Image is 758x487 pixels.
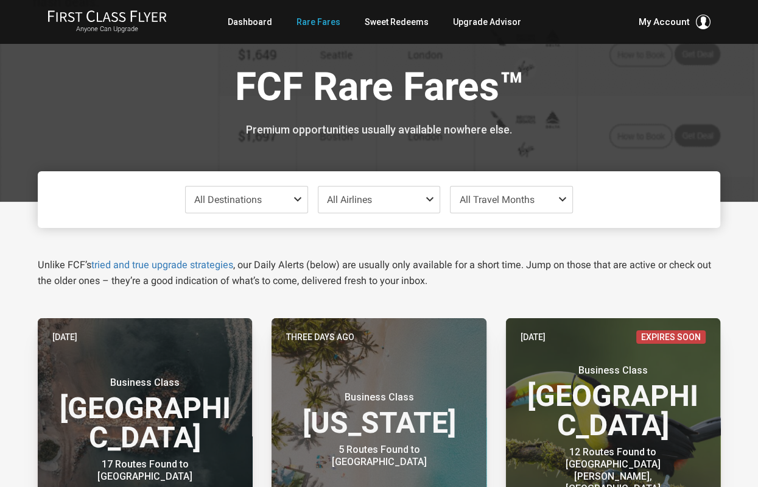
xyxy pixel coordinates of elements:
h3: Premium opportunities usually available nowhere else. [47,124,711,136]
span: All Airlines [327,194,372,205]
time: Three days ago [286,330,354,344]
span: Expires Soon [636,330,706,344]
time: [DATE] [52,330,77,344]
small: Business Class [69,377,221,389]
h3: [US_STATE] [286,391,471,438]
a: Dashboard [228,11,272,33]
a: First Class FlyerAnyone Can Upgrade [47,10,167,34]
button: My Account [639,15,711,29]
a: tried and true upgrade strategies [91,259,233,271]
h1: FCF Rare Fares™ [47,66,711,113]
span: My Account [639,15,690,29]
span: All Travel Months [460,194,535,205]
small: Anyone Can Upgrade [47,25,167,34]
div: 17 Routes Found to [GEOGRAPHIC_DATA] [69,458,221,483]
a: Sweet Redeems [365,11,429,33]
h3: [GEOGRAPHIC_DATA] [52,377,237,452]
a: Rare Fares [297,11,340,33]
small: Business Class [537,364,689,377]
p: Unlike FCF’s , our Daily Alerts (below) are usually only available for a short time. Jump on thos... [38,257,720,289]
h3: [GEOGRAPHIC_DATA] [521,364,706,440]
a: Upgrade Advisor [453,11,521,33]
span: All Destinations [194,194,262,205]
img: First Class Flyer [47,10,167,23]
time: [DATE] [521,330,546,344]
div: 5 Routes Found to [GEOGRAPHIC_DATA] [303,444,455,468]
small: Business Class [303,391,455,403]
